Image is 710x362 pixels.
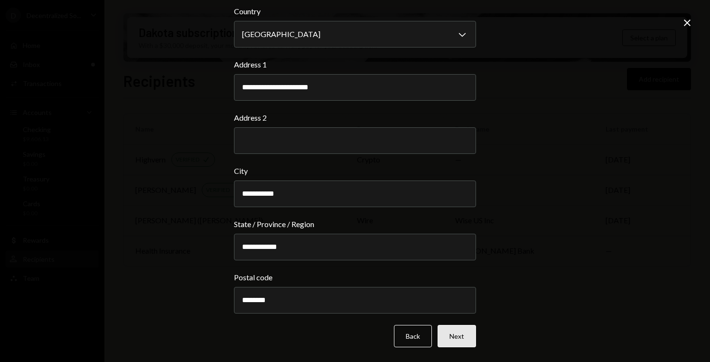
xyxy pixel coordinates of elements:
button: Next [438,325,476,347]
button: Back [394,325,432,347]
label: Address 2 [234,112,476,124]
label: Address 1 [234,59,476,70]
label: City [234,165,476,177]
label: Country [234,6,476,17]
label: State / Province / Region [234,219,476,230]
button: Country [234,21,476,48]
label: Postal code [234,272,476,283]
